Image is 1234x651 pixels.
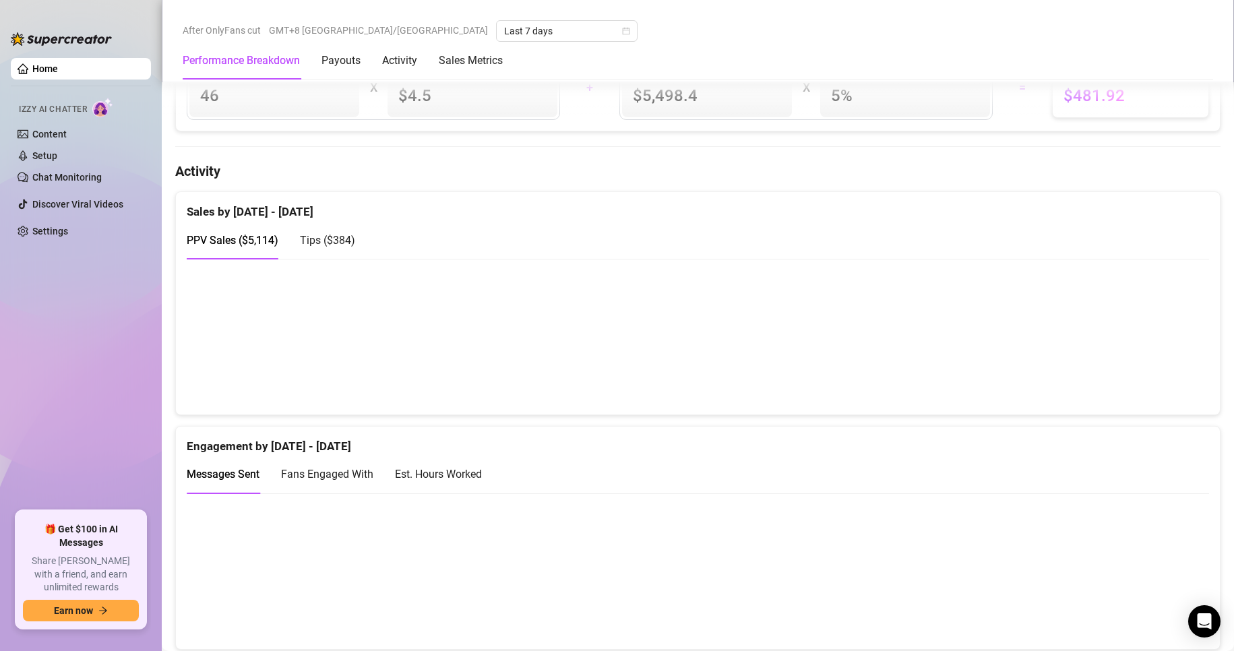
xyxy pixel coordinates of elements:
[633,85,781,106] span: $5,498.4
[187,468,259,480] span: Messages Sent
[32,129,67,139] a: Content
[98,606,108,615] span: arrow-right
[382,53,417,69] div: Activity
[32,226,68,237] a: Settings
[398,85,547,106] span: $4.5
[622,27,630,35] span: calendar
[439,53,503,69] div: Sales Metrics
[281,468,373,480] span: Fans Engaged With
[1001,77,1044,98] div: =
[200,85,348,106] span: 46
[19,103,87,116] span: Izzy AI Chatter
[23,600,139,621] button: Earn nowarrow-right
[11,32,112,46] img: logo-BBDzfeDw.svg
[269,20,488,40] span: GMT+8 [GEOGRAPHIC_DATA]/[GEOGRAPHIC_DATA]
[183,53,300,69] div: Performance Breakdown
[1188,605,1221,638] div: Open Intercom Messenger
[803,77,809,98] div: X
[183,20,261,40] span: After OnlyFans cut
[175,162,1221,181] h4: Activity
[504,21,629,41] span: Last 7 days
[23,523,139,549] span: 🎁 Get $100 in AI Messages
[187,234,278,247] span: PPV Sales ( $5,114 )
[300,234,355,247] span: Tips ( $384 )
[32,199,123,210] a: Discover Viral Videos
[54,605,93,616] span: Earn now
[831,85,979,106] span: 5 %
[32,172,102,183] a: Chat Monitoring
[92,98,113,117] img: AI Chatter
[187,192,1209,221] div: Sales by [DATE] - [DATE]
[370,77,377,98] div: X
[1063,85,1198,106] span: $481.92
[321,53,361,69] div: Payouts
[187,427,1209,456] div: Engagement by [DATE] - [DATE]
[32,150,57,161] a: Setup
[395,466,482,483] div: Est. Hours Worked
[568,77,611,98] div: +
[32,63,58,74] a: Home
[23,555,139,594] span: Share [PERSON_NAME] with a friend, and earn unlimited rewards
